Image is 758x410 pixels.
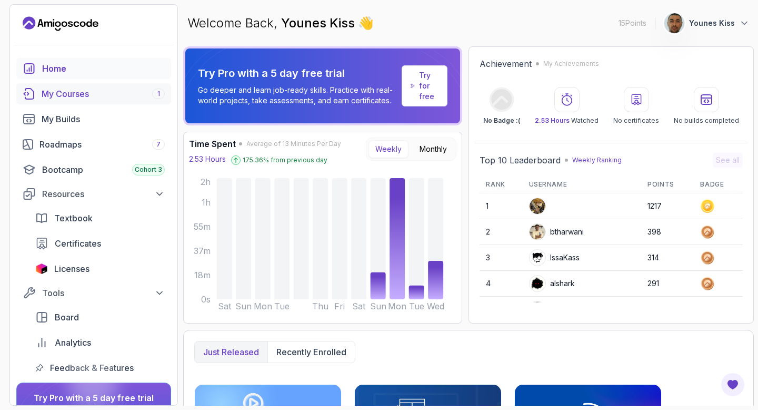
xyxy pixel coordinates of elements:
[156,140,161,149] span: 7
[23,15,98,32] a: Landing page
[402,65,447,106] a: Try for free
[42,188,165,200] div: Resources
[55,237,101,250] span: Certificates
[530,276,545,291] img: user profile image
[480,154,561,167] h2: Top 10 Leaderboard
[619,18,646,28] p: 15 Points
[42,163,165,176] div: Bootcamp
[312,301,328,311] tspan: Thu
[641,176,694,193] th: Points
[198,66,397,81] p: Try Pro with a 5 day free trial
[194,270,211,280] tspan: 18m
[535,116,599,125] p: Watched
[42,87,165,100] div: My Courses
[235,301,252,311] tspan: Sun
[201,294,211,305] tspan: 0s
[29,357,171,378] a: feedback
[16,58,171,79] a: home
[195,341,267,363] button: Just released
[543,60,599,68] p: My Achievements
[29,233,171,254] a: certificates
[334,301,345,311] tspan: Fri
[613,116,659,125] p: No certificates
[427,301,444,311] tspan: Wed
[480,57,532,70] h2: Achievement
[641,219,694,245] td: 398
[480,271,522,297] td: 4
[243,156,327,164] p: 175.36 % from previous day
[16,109,171,130] a: builds
[187,15,374,32] p: Welcome Back,
[276,346,346,358] p: Recently enrolled
[55,311,79,324] span: Board
[39,138,165,151] div: Roadmaps
[16,83,171,104] a: courses
[16,284,171,302] button: Tools
[16,159,171,180] a: bootcamp
[42,62,165,75] div: Home
[368,140,408,158] button: Weekly
[54,212,93,224] span: Textbook
[664,13,684,33] img: user profile image
[201,177,211,187] tspan: 2h
[674,116,739,125] p: No builds completed
[689,18,735,28] p: Younes Kiss
[641,245,694,271] td: 314
[54,262,89,275] span: Licenses
[202,197,211,208] tspan: 1h
[480,219,522,245] td: 2
[413,140,454,158] button: Monthly
[16,184,171,203] button: Resources
[42,113,165,125] div: My Builds
[370,301,386,311] tspan: Sun
[281,15,358,31] span: Younes Kiss
[694,176,743,193] th: Badge
[409,301,424,311] tspan: Tue
[218,301,232,311] tspan: Sat
[388,301,406,311] tspan: Mon
[50,362,134,374] span: Feedback & Features
[664,13,750,34] button: user profile imageYounes Kiss
[530,301,545,317] img: default monster avatar
[16,134,171,155] a: roadmaps
[529,301,574,318] div: jvxdev
[189,154,226,164] p: 2.53 Hours
[135,165,162,174] span: Cohort 3
[529,249,580,266] div: IssaKass
[530,198,545,214] img: user profile image
[483,116,520,125] p: No Badge :(
[55,336,91,349] span: Analytics
[535,116,570,124] span: 2.53 Hours
[572,156,622,164] p: Weekly Ranking
[530,224,545,240] img: user profile image
[419,70,438,102] a: Try for free
[480,297,522,323] td: 5
[203,346,259,358] p: Just released
[29,307,171,328] a: board
[198,85,397,106] p: Go deeper and learn job-ready skills. Practice with real-world projects, take assessments, and ea...
[480,245,522,271] td: 3
[357,14,374,32] span: 👋
[29,258,171,279] a: licenses
[29,332,171,353] a: analytics
[641,297,694,323] td: 232
[523,176,642,193] th: Username
[480,176,522,193] th: Rank
[529,223,584,240] div: btharwani
[246,140,341,148] span: Average of 13 Minutes Per Day
[530,250,545,266] img: user profile image
[529,275,575,292] div: alshark
[641,193,694,219] td: 1217
[157,90,160,98] span: 1
[194,246,211,256] tspan: 37m
[189,138,236,150] h3: Time Spent
[641,271,694,297] td: 291
[480,193,522,219] td: 1
[267,341,355,363] button: Recently enrolled
[254,301,272,311] tspan: Mon
[42,287,165,299] div: Tools
[194,221,211,232] tspan: 55m
[720,372,745,397] button: Open Feedback Button
[35,263,48,274] img: jetbrains icon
